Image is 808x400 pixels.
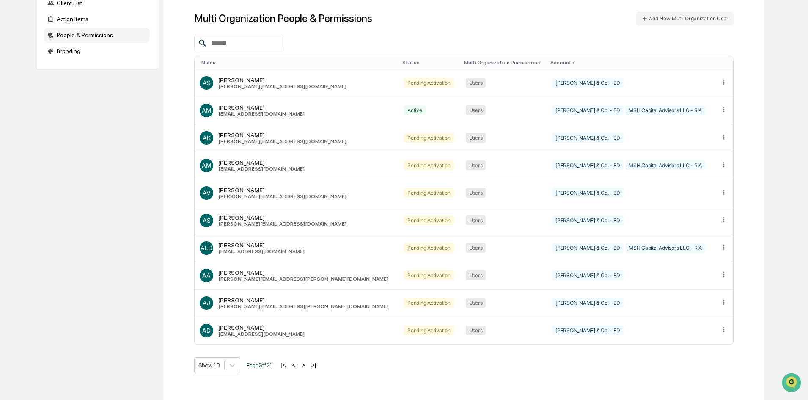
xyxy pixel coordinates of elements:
[464,60,544,66] div: Toggle SortBy
[29,73,107,80] div: We're available if you need us!
[404,133,454,143] div: Pending Activation
[552,215,624,225] div: [PERSON_NAME] & Co. - BD
[552,160,624,170] div: [PERSON_NAME] & Co. - BD
[8,18,154,31] p: How can we help?
[404,326,454,335] div: Pending Activation
[202,107,212,114] span: AM
[625,160,705,170] div: MSH Capital Advisors LLC - RIA
[218,214,346,221] div: [PERSON_NAME]
[218,242,305,248] div: [PERSON_NAME]
[218,83,346,89] div: [PERSON_NAME][EMAIL_ADDRESS][DOMAIN_NAME]
[247,362,272,369] span: Page 2 of 21
[781,372,804,395] iframe: Open customer support
[202,162,212,169] span: AM
[289,361,298,369] button: <
[404,78,454,88] div: Pending Activation
[278,361,288,369] button: |<
[552,105,624,115] div: [PERSON_NAME] & Co. - BD
[299,361,308,369] button: >
[218,221,346,227] div: [PERSON_NAME][EMAIL_ADDRESS][DOMAIN_NAME]
[552,270,624,280] div: [PERSON_NAME] & Co. - BD
[218,331,305,337] div: [EMAIL_ADDRESS][DOMAIN_NAME]
[203,217,211,224] span: AS
[5,103,58,119] a: 🖐️Preclearance
[58,103,108,119] a: 🗄️Attestations
[466,326,486,335] div: Users
[202,327,211,334] span: AD
[61,108,68,114] div: 🗄️
[218,248,305,254] div: [EMAIL_ADDRESS][DOMAIN_NAME]
[144,67,154,77] button: Start new chat
[203,79,211,86] span: AS
[466,243,486,253] div: Users
[218,303,388,309] div: [PERSON_NAME][EMAIL_ADDRESS][PERSON_NAME][DOMAIN_NAME]
[44,11,150,27] div: Action Items
[203,134,211,141] span: AK
[404,243,454,253] div: Pending Activation
[552,326,624,335] div: [PERSON_NAME] & Co. - BD
[218,324,305,331] div: [PERSON_NAME]
[218,166,305,172] div: [EMAIL_ADDRESS][DOMAIN_NAME]
[201,244,212,251] span: ALD
[5,119,57,135] a: 🔎Data Lookup
[8,108,15,114] div: 🖐️
[70,107,105,115] span: Attestations
[44,44,150,59] div: Branding
[194,12,372,25] h1: Multi Organization People & Permissions
[218,132,346,138] div: [PERSON_NAME]
[404,270,454,280] div: Pending Activation
[84,143,102,150] span: Pylon
[550,60,712,66] div: Toggle SortBy
[466,188,486,198] div: Users
[466,105,486,115] div: Users
[218,138,346,144] div: [PERSON_NAME][EMAIL_ADDRESS][DOMAIN_NAME]
[404,105,426,115] div: Active
[309,361,319,369] button: >|
[404,188,454,198] div: Pending Activation
[203,299,210,306] span: AJ
[466,133,486,143] div: Users
[218,187,346,193] div: [PERSON_NAME]
[218,193,346,199] div: [PERSON_NAME][EMAIL_ADDRESS][DOMAIN_NAME]
[466,270,486,280] div: Users
[636,12,734,25] button: Add New Mutli Organization User
[44,28,150,43] div: People & Permissions
[218,159,305,166] div: [PERSON_NAME]
[17,107,55,115] span: Preclearance
[722,60,730,66] div: Toggle SortBy
[218,297,388,303] div: [PERSON_NAME]
[8,65,24,80] img: 1746055101610-c473b297-6a78-478c-a979-82029cc54cd1
[625,243,705,253] div: MSH Capital Advisors LLC - RIA
[29,65,139,73] div: Start new chat
[218,269,388,276] div: [PERSON_NAME]
[552,133,624,143] div: [PERSON_NAME] & Co. - BD
[402,60,457,66] div: Toggle SortBy
[404,160,454,170] div: Pending Activation
[552,78,624,88] div: [PERSON_NAME] & Co. - BD
[218,104,305,111] div: [PERSON_NAME]
[404,298,454,308] div: Pending Activation
[466,298,486,308] div: Users
[203,189,211,196] span: AV
[552,298,624,308] div: [PERSON_NAME] & Co. - BD
[404,215,454,225] div: Pending Activation
[552,188,624,198] div: [PERSON_NAME] & Co. - BD
[218,77,346,83] div: [PERSON_NAME]
[17,123,53,131] span: Data Lookup
[218,111,305,117] div: [EMAIL_ADDRESS][DOMAIN_NAME]
[625,105,705,115] div: MSH Capital Advisors LLC - RIA
[466,160,486,170] div: Users
[60,143,102,150] a: Powered byPylon
[218,276,388,282] div: [PERSON_NAME][EMAIL_ADDRESS][PERSON_NAME][DOMAIN_NAME]
[552,243,624,253] div: [PERSON_NAME] & Co. - BD
[466,78,486,88] div: Users
[466,215,486,225] div: Users
[8,124,15,130] div: 🔎
[202,272,211,279] span: AA
[201,60,396,66] div: Toggle SortBy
